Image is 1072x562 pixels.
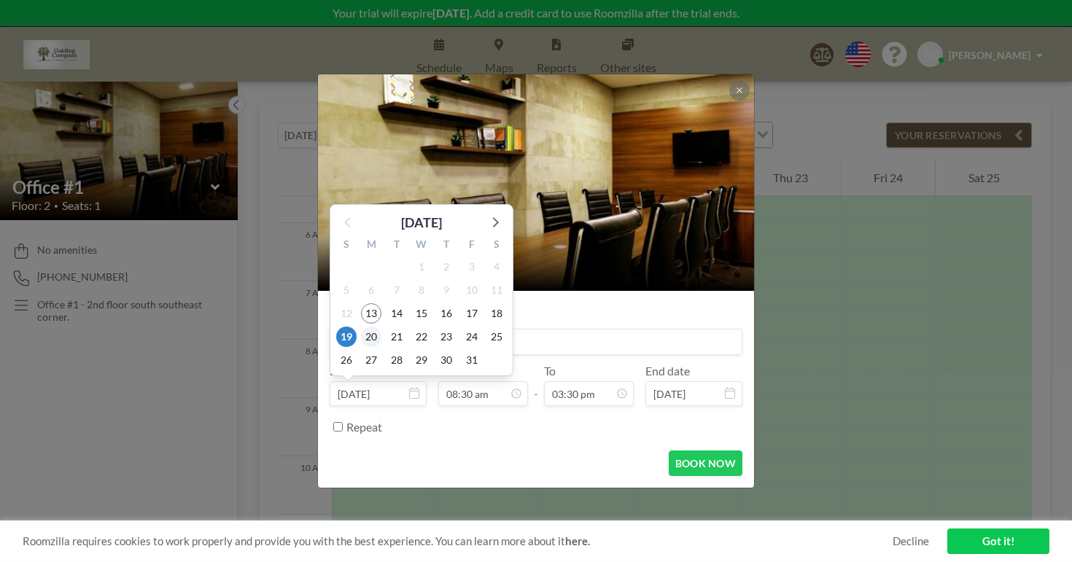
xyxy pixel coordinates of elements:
[336,280,357,300] span: Sunday, October 5, 2025
[334,236,359,255] div: S
[387,327,407,347] span: Tuesday, October 21, 2025
[436,280,457,300] span: Thursday, October 9, 2025
[565,534,590,547] a: here.
[330,329,742,354] input: Alyson's reservation
[462,350,482,370] span: Friday, October 31, 2025
[669,450,742,476] button: BOOK NOW
[387,350,407,370] span: Tuesday, October 28, 2025
[544,364,556,378] label: To
[361,280,381,300] span: Monday, October 6, 2025
[336,327,357,347] span: Sunday, October 19, 2025
[387,303,407,324] span: Tuesday, October 14, 2025
[462,327,482,347] span: Friday, October 24, 2025
[318,37,756,329] img: 537.jpg
[361,327,381,347] span: Monday, October 20, 2025
[462,280,482,300] span: Friday, October 10, 2025
[459,236,483,255] div: F
[436,327,457,347] span: Thursday, October 23, 2025
[534,369,538,401] span: -
[387,280,407,300] span: Tuesday, October 7, 2025
[411,257,432,277] span: Wednesday, October 1, 2025
[361,350,381,370] span: Monday, October 27, 2025
[336,350,357,370] span: Sunday, October 26, 2025
[893,534,929,548] a: Decline
[436,303,457,324] span: Thursday, October 16, 2025
[409,236,434,255] div: W
[336,303,357,324] span: Sunday, October 12, 2025
[434,236,459,255] div: T
[486,280,507,300] span: Saturday, October 11, 2025
[23,534,893,548] span: Roomzilla requires cookies to work properly and provide you with the best experience. You can lea...
[486,327,507,347] span: Saturday, October 25, 2025
[411,303,432,324] span: Wednesday, October 15, 2025
[346,420,382,434] label: Repeat
[411,327,432,347] span: Wednesday, October 22, 2025
[436,350,457,370] span: Thursday, October 30, 2025
[462,257,482,277] span: Friday, October 3, 2025
[486,257,507,277] span: Saturday, October 4, 2025
[947,528,1049,554] a: Got it!
[484,236,509,255] div: S
[645,364,690,378] label: End date
[384,236,409,255] div: T
[401,212,442,233] div: [DATE]
[411,280,432,300] span: Wednesday, October 8, 2025
[335,243,738,265] h2: Office #1
[436,257,457,277] span: Thursday, October 2, 2025
[411,350,432,370] span: Wednesday, October 29, 2025
[361,303,381,324] span: Monday, October 13, 2025
[462,303,482,324] span: Friday, October 17, 2025
[486,303,507,324] span: Saturday, October 18, 2025
[359,236,384,255] div: M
